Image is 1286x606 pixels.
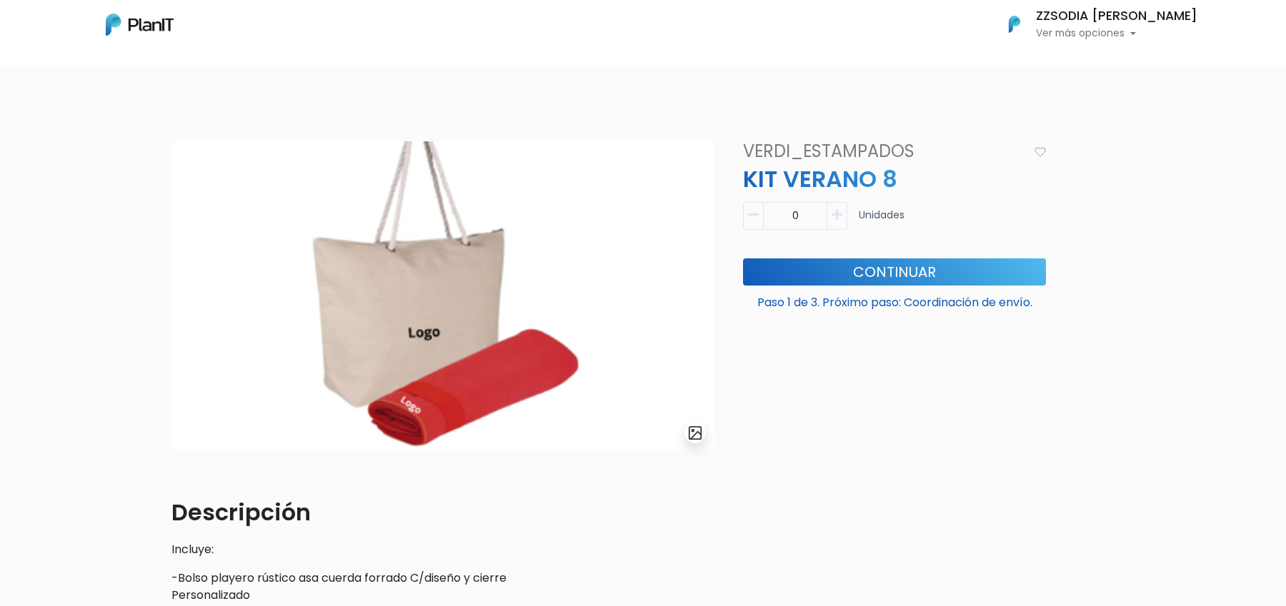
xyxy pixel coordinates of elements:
[171,541,714,558] p: Incluye:
[734,141,1028,162] h4: VERDI_ESTAMPADOS
[687,425,704,441] img: gallery-light
[171,570,714,604] p: -Bolso playero rústico asa cuerda forrado C/diseño y cierre Personalizado
[1035,147,1046,157] img: heart_icon
[171,495,714,530] p: Descripción
[106,14,174,36] img: PlanIt Logo
[171,141,714,450] img: Captura_de_pantalla_2025-09-09_103452.png
[734,162,1055,196] p: KIT VERANO 8
[859,208,904,236] p: Unidades
[743,288,1046,311] p: Paso 1 de 3. Próximo paso: Coordinación de envío.
[999,9,1030,40] img: PlanIt Logo
[990,6,1197,43] button: PlanIt Logo ZZSODIA [PERSON_NAME] Ver más opciones
[1036,29,1197,39] p: Ver más opciones
[1036,10,1197,23] h6: ZZSODIA [PERSON_NAME]
[743,258,1046,286] button: Continuar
